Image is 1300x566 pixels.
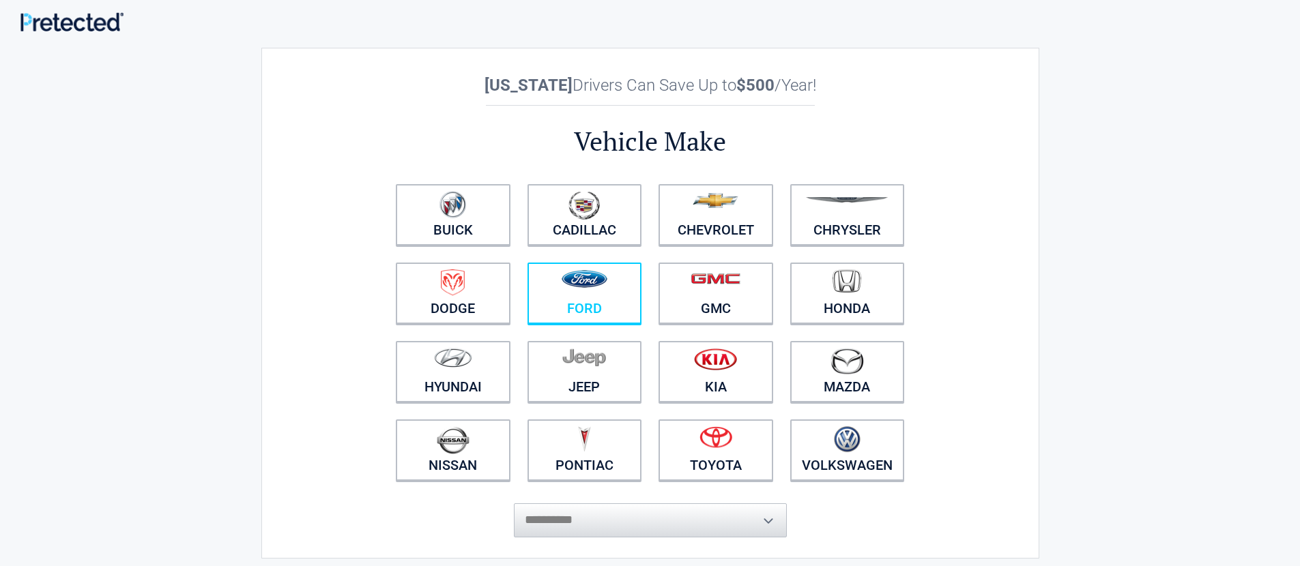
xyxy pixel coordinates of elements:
b: $500 [736,76,775,95]
img: gmc [691,273,740,284]
a: Dodge [396,263,510,324]
img: volkswagen [834,426,861,453]
img: pontiac [577,426,591,452]
a: Hyundai [396,341,510,402]
a: Ford [528,263,642,324]
img: nissan [437,426,470,454]
img: honda [833,269,861,293]
img: mazda [830,348,864,374]
a: Kia [659,341,773,402]
img: dodge [441,269,465,296]
img: cadillac [568,191,600,220]
a: Cadillac [528,184,642,245]
img: jeep [562,348,606,367]
a: Toyota [659,419,773,481]
img: kia [694,348,737,370]
a: Volkswagen [790,419,905,481]
img: chevrolet [693,193,738,208]
a: Nissan [396,419,510,481]
a: Mazda [790,341,905,402]
a: Chrysler [790,184,905,245]
a: Buick [396,184,510,245]
a: Jeep [528,341,642,402]
img: ford [562,270,607,288]
a: GMC [659,263,773,324]
a: Chevrolet [659,184,773,245]
b: [US_STATE] [485,76,573,95]
img: toyota [699,426,732,448]
img: Main Logo [20,12,124,31]
a: Honda [790,263,905,324]
img: chrysler [805,197,889,203]
img: hyundai [434,348,472,368]
img: buick [439,191,466,218]
a: Pontiac [528,419,642,481]
h2: Vehicle Make [388,124,913,159]
h2: Drivers Can Save Up to /Year [388,76,913,95]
